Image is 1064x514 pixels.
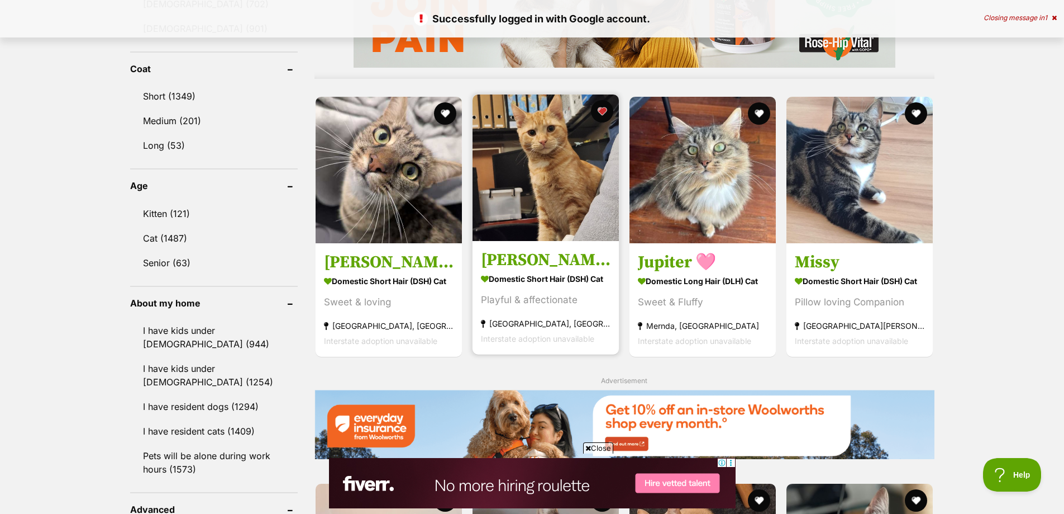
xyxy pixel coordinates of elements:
a: Missy Domestic Short Hair (DSH) Cat Pillow loving Companion [GEOGRAPHIC_DATA][PERSON_NAME][GEOGRA... [786,243,933,356]
a: Senior (63) [130,251,298,275]
strong: [GEOGRAPHIC_DATA], [GEOGRAPHIC_DATA] [324,318,454,333]
button: favourite [434,102,456,125]
img: Everyday Insurance promotional banner [314,390,934,459]
span: Interstate adoption unavailable [481,333,594,343]
iframe: Help Scout Beacon - Open [983,458,1042,492]
span: Interstate adoption unavailable [324,336,437,345]
button: favourite [905,102,928,125]
a: Kitten (121) [130,202,298,225]
strong: Domestic Short Hair (DSH) Cat [795,272,924,289]
a: Medium (201) [130,109,298,133]
a: Everyday Insurance promotional banner [314,390,934,461]
h3: [PERSON_NAME] [481,249,610,270]
a: I have kids under [DEMOGRAPHIC_DATA] (944) [130,319,298,356]
a: I have resident dogs (1294) [130,395,298,418]
strong: Domestic Short Hair (DSH) Cat [324,272,454,289]
strong: Mernda, [GEOGRAPHIC_DATA] [638,318,767,333]
img: Missy - Domestic Short Hair (DSH) Cat [786,97,933,243]
img: Jupiter 🩷 - Domestic Long Hair (DLH) Cat [629,97,776,243]
span: Close [583,442,613,454]
h3: [PERSON_NAME] [324,251,454,272]
span: Advertisement [601,376,647,385]
strong: Domestic Short Hair (DSH) Cat [481,270,610,286]
button: favourite [591,100,613,122]
a: Long (53) [130,134,298,157]
a: Jupiter 🩷 Domestic Long Hair (DLH) Cat Sweet & Fluffy Mernda, [GEOGRAPHIC_DATA] Interstate adopti... [629,243,776,356]
h3: Missy [795,251,924,272]
button: favourite [748,102,770,125]
strong: Domestic Long Hair (DLH) Cat [638,272,767,289]
button: favourite [905,489,928,512]
div: Sweet & loving [324,294,454,309]
div: Closing message in [984,14,1057,22]
strong: [GEOGRAPHIC_DATA], [GEOGRAPHIC_DATA] [481,315,610,331]
a: [PERSON_NAME] Domestic Short Hair (DSH) Cat Playful & affectionate [GEOGRAPHIC_DATA], [GEOGRAPHIC... [473,241,619,354]
button: favourite [748,489,770,512]
a: I have resident cats (1409) [130,419,298,443]
header: About my home [130,298,298,308]
strong: [GEOGRAPHIC_DATA][PERSON_NAME][GEOGRAPHIC_DATA] [795,318,924,333]
p: Successfully logged in with Google account. [11,11,1053,26]
img: Nadia - Domestic Short Hair (DSH) Cat [316,97,462,243]
div: Sweet & Fluffy [638,294,767,309]
span: Interstate adoption unavailable [795,336,908,345]
header: Coat [130,64,298,74]
div: Pillow loving Companion [795,294,924,309]
header: Age [130,181,298,191]
a: [PERSON_NAME] Domestic Short Hair (DSH) Cat Sweet & loving [GEOGRAPHIC_DATA], [GEOGRAPHIC_DATA] I... [316,243,462,356]
img: George Weasley - Domestic Short Hair (DSH) Cat [473,95,619,241]
a: Pets will be alone during work hours (1573) [130,444,298,481]
div: Playful & affectionate [481,292,610,307]
a: I have kids under [DEMOGRAPHIC_DATA] (1254) [130,357,298,394]
h3: Jupiter 🩷 [638,251,767,272]
span: 1 [1044,13,1047,22]
a: Cat (1487) [130,227,298,250]
iframe: Advertisement [329,458,736,508]
span: Interstate adoption unavailable [638,336,751,345]
a: Short (1349) [130,84,298,108]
